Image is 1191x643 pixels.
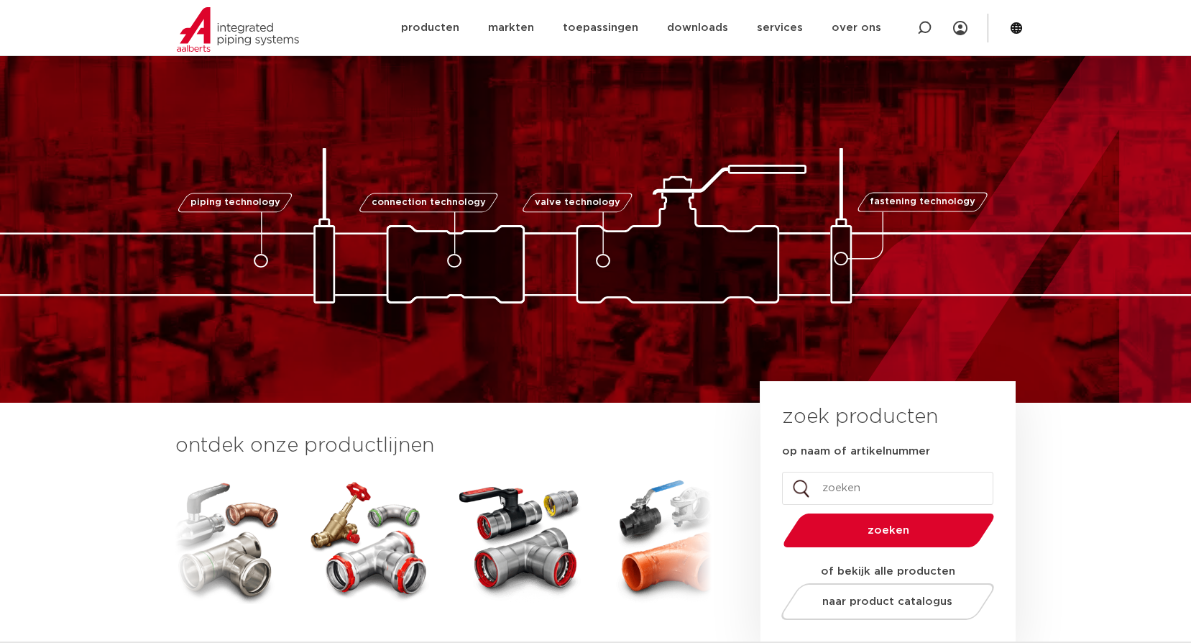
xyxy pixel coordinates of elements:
[777,512,1000,549] button: zoeken
[782,472,993,505] input: zoeken
[782,403,938,432] h3: zoek producten
[371,198,485,207] span: connection technology
[175,432,712,460] h3: ontdek onze productlijnen
[820,525,957,536] span: zoeken
[870,198,975,207] span: fastening technology
[190,198,280,207] span: piping technology
[822,596,952,607] span: naar product catalogus
[782,444,930,459] label: op naam of artikelnummer
[821,566,955,577] strong: of bekijk alle producten
[777,583,998,620] a: naar product catalogus
[535,198,620,207] span: valve technology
